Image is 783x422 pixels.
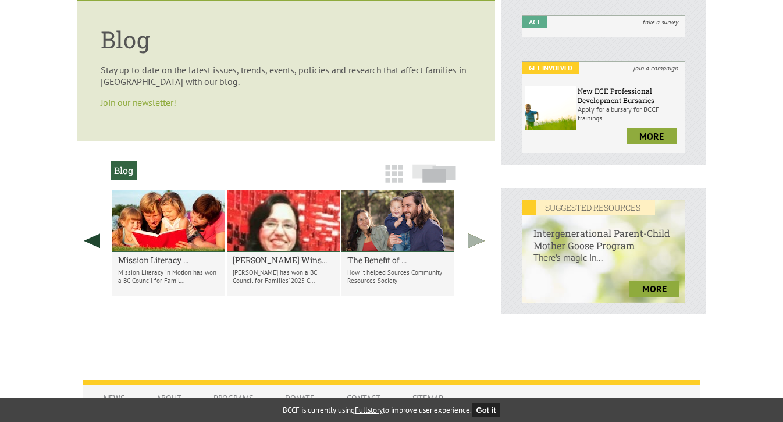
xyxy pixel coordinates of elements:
a: Slide View [409,170,460,189]
li: The Benefit of Organization-Wide Indigenous Cultural Safety Training [341,190,454,296]
a: Programs [202,387,265,409]
a: Join our newsletter! [101,97,176,108]
a: Donate [273,387,326,409]
h6: Intergenerational Parent-Child Mother Goose Program [522,215,685,251]
a: more [627,128,677,144]
p: Apply for a bursary for BCCF trainings [578,105,682,122]
i: take a survey [636,16,685,28]
a: News [92,387,136,409]
h2: Blog [111,161,137,180]
em: Get Involved [522,62,579,74]
a: Sitemap [401,387,455,409]
a: Grid View [382,170,407,189]
img: slide-icon.png [412,164,456,183]
p: There’s magic in... [522,251,685,275]
p: Mission Literacy in Motion has won a BC Council for Famil... [118,268,219,285]
h1: Blog [101,24,472,55]
a: Mission Literacy ... [118,254,219,265]
i: join a campaign [627,62,685,74]
p: Stay up to date on the latest issues, trends, events, policies and research that affect families ... [101,64,472,87]
a: About [145,387,193,409]
a: [PERSON_NAME] Wins... [233,254,334,265]
em: Act [522,16,547,28]
a: Contact [335,387,392,409]
img: grid-icon.png [385,165,403,183]
a: The Benefit of ... [347,254,449,265]
h6: New ECE Professional Development Bursaries [578,86,682,105]
button: Got it [472,403,501,417]
li: Mission Literacy in Motion Wins Family Service Award [112,190,225,296]
a: Fullstory [355,405,383,415]
li: Inas Lasheen Wins Family Service Award [227,190,340,296]
em: SUGGESTED RESOURCES [522,200,655,215]
p: [PERSON_NAME] has won a BC Council for Families’ 2025 C... [233,268,334,285]
a: more [629,281,679,297]
p: How it helped Sources Community Resources Society [347,268,449,285]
